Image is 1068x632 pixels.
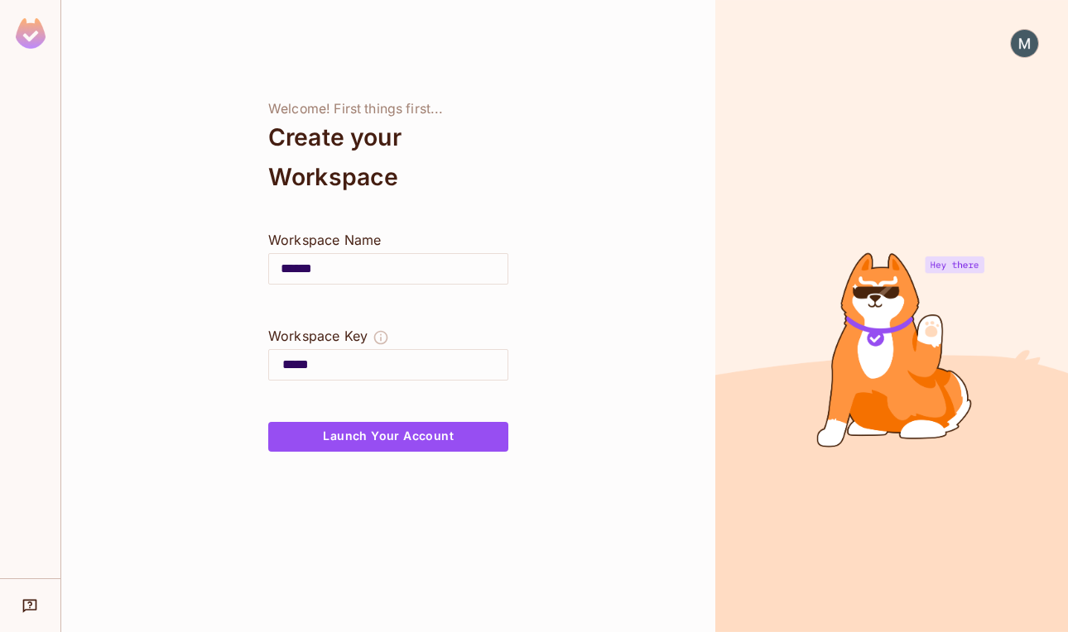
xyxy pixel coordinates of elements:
button: Launch Your Account [268,422,508,452]
div: Workspace Key [268,326,368,346]
div: Create your Workspace [268,117,508,197]
div: Welcome! First things first... [268,101,508,117]
div: Workspace Name [268,230,508,250]
img: Mike Waites [1011,30,1038,57]
img: SReyMgAAAABJRU5ErkJggg== [16,18,46,49]
button: The Workspace Key is unique, and serves as the identifier of your workspace. [373,326,389,349]
div: Help & Updates [12,589,49,622]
